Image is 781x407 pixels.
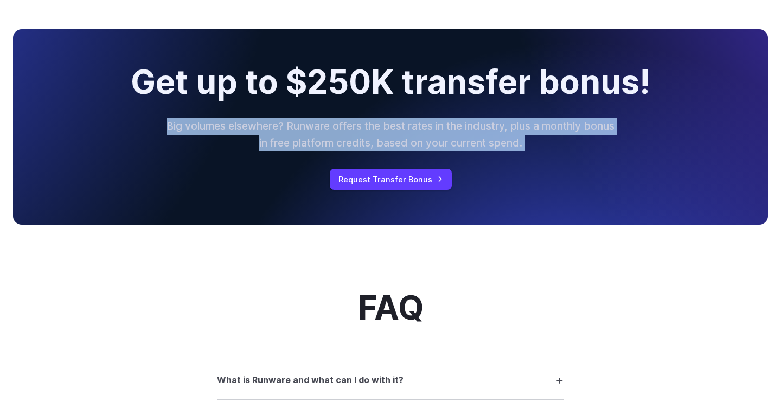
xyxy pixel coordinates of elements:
[330,169,452,190] a: Request Transfer Bonus
[217,373,404,387] h3: What is Runware and what can I do with it?
[217,370,564,390] summary: What is Runware and what can I do with it?
[358,290,424,326] h2: FAQ
[165,118,616,151] p: Big volumes elsewhere? Runware offers the best rates in the industry, plus a monthly bonus in fre...
[131,64,650,100] h2: Get up to $250K transfer bonus!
